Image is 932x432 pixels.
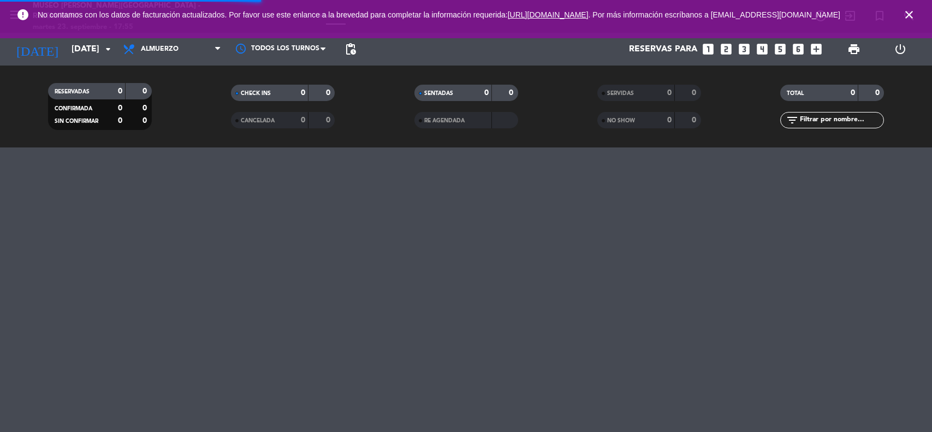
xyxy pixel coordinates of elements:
[55,89,90,94] span: RESERVADAS
[607,118,635,123] span: NO SHOW
[791,42,805,56] i: looks_6
[326,89,333,97] strong: 0
[809,42,823,56] i: add_box
[851,89,855,97] strong: 0
[424,91,453,96] span: SENTADAS
[787,91,804,96] span: TOTAL
[847,43,860,56] span: print
[667,116,672,124] strong: 0
[484,89,489,97] strong: 0
[143,117,149,125] strong: 0
[301,89,305,97] strong: 0
[143,87,149,95] strong: 0
[589,10,840,19] a: . Por más información escríbanos a [EMAIL_ADDRESS][DOMAIN_NAME]
[799,114,883,126] input: Filtrar por nombre...
[667,89,672,97] strong: 0
[55,119,98,124] span: SIN CONFIRMAR
[118,117,122,125] strong: 0
[629,44,697,55] span: Reservas para
[143,104,149,112] strong: 0
[692,116,698,124] strong: 0
[55,106,92,111] span: CONFIRMADA
[894,43,907,56] i: power_settings_new
[773,42,787,56] i: looks_5
[424,118,465,123] span: RE AGENDADA
[903,8,916,21] i: close
[607,91,634,96] span: SERVIDAS
[877,33,924,66] div: LOG OUT
[118,87,122,95] strong: 0
[301,116,305,124] strong: 0
[875,89,882,97] strong: 0
[16,8,29,21] i: error
[344,43,357,56] span: pending_actions
[118,104,122,112] strong: 0
[508,10,589,19] a: [URL][DOMAIN_NAME]
[241,118,275,123] span: CANCELADA
[509,89,515,97] strong: 0
[241,91,271,96] span: CHECK INS
[141,45,179,53] span: Almuerzo
[8,37,66,61] i: [DATE]
[786,114,799,127] i: filter_list
[701,42,715,56] i: looks_one
[38,10,840,19] span: No contamos con los datos de facturación actualizados. Por favor use este enlance a la brevedad p...
[692,89,698,97] strong: 0
[737,42,751,56] i: looks_3
[755,42,769,56] i: looks_4
[102,43,115,56] i: arrow_drop_down
[326,116,333,124] strong: 0
[719,42,733,56] i: looks_two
